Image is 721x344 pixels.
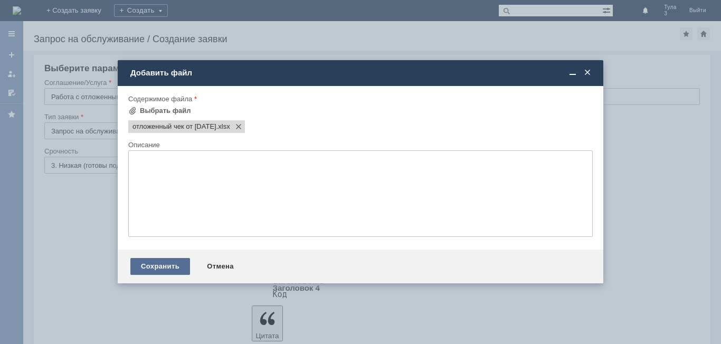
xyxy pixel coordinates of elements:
[582,68,593,78] span: Закрыть
[216,122,230,131] span: отложенный чек от 27.09.2025.xlsx
[567,68,578,78] span: Свернуть (Ctrl + M)
[4,4,154,13] div: Удалить отложенный чек от [DATE]
[128,95,591,102] div: Содержимое файла
[128,141,591,148] div: Описание
[140,107,191,115] div: Выбрать файл
[132,122,216,131] span: отложенный чек от 27.09.2025.xlsx
[130,68,593,78] div: Добавить файл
